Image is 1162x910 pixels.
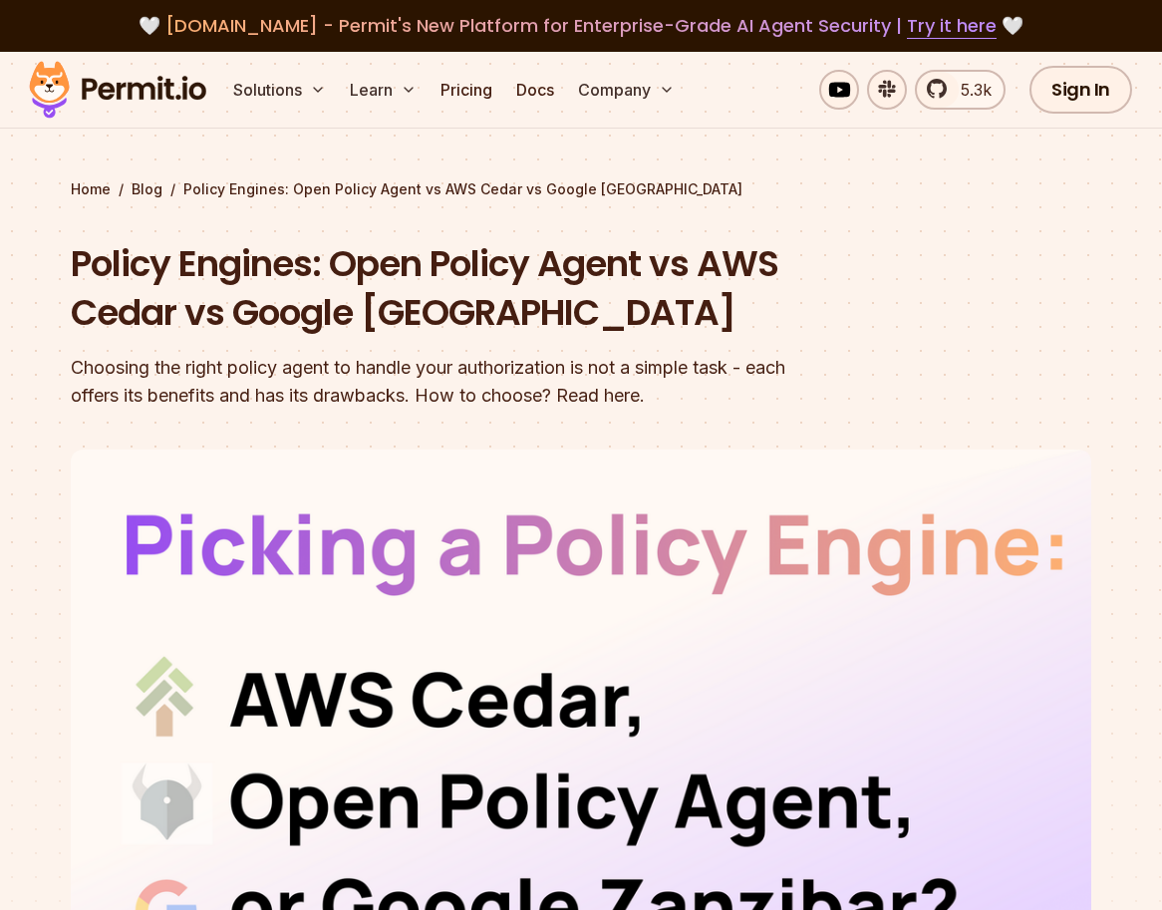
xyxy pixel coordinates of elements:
[225,70,334,110] button: Solutions
[71,179,1091,199] div: / /
[570,70,683,110] button: Company
[949,78,992,102] span: 5.3k
[342,70,425,110] button: Learn
[1029,66,1132,114] a: Sign In
[48,12,1114,40] div: 🤍 🤍
[508,70,562,110] a: Docs
[132,179,162,199] a: Blog
[20,56,215,124] img: Permit logo
[907,13,997,39] a: Try it here
[71,179,111,199] a: Home
[915,70,1006,110] a: 5.3k
[71,239,836,338] h1: Policy Engines: Open Policy Agent vs AWS Cedar vs Google [GEOGRAPHIC_DATA]
[433,70,500,110] a: Pricing
[71,354,836,410] div: Choosing the right policy agent to handle your authorization is not a simple task - each offers i...
[165,13,997,38] span: [DOMAIN_NAME] - Permit's New Platform for Enterprise-Grade AI Agent Security |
